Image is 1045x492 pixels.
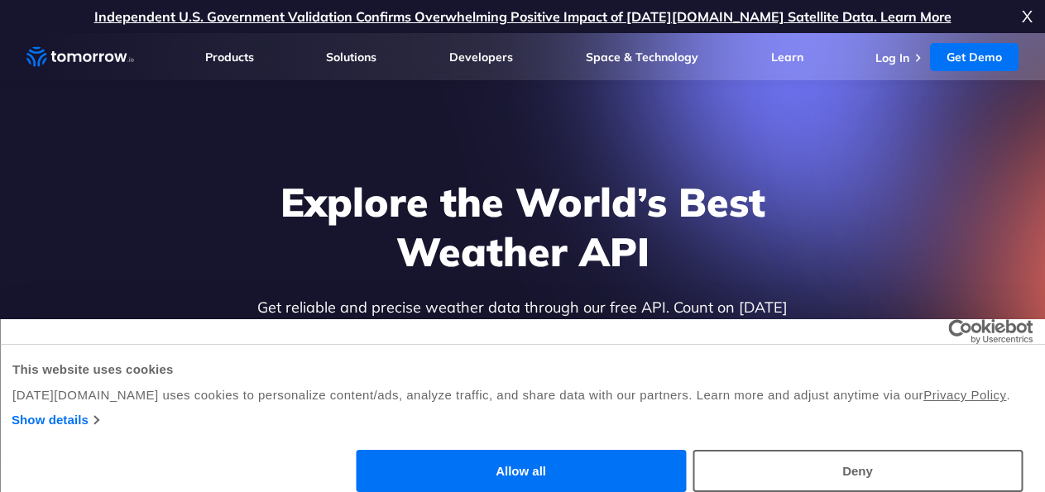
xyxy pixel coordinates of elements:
a: Get Demo [930,43,1019,71]
button: Deny [693,450,1023,492]
a: Learn [771,50,803,64]
div: [DATE][DOMAIN_NAME] uses cookies to personalize content/ads, analyze traffic, and share data with... [12,385,1033,405]
a: Independent U.S. Government Validation Confirms Overwhelming Positive Impact of [DATE][DOMAIN_NAM... [94,8,952,25]
p: Get reliable and precise weather data through our free API. Count on [DATE][DOMAIN_NAME] for quic... [204,296,842,389]
a: Show details [12,410,98,430]
h1: Explore the World’s Best Weather API [204,177,842,276]
a: Developers [449,50,513,64]
a: Space & Technology [586,50,698,64]
a: Usercentrics Cookiebot - opens in a new window [888,319,1033,344]
a: Home link [26,45,134,69]
a: Solutions [326,50,376,64]
a: Log In [875,50,909,65]
a: Products [205,50,254,64]
a: Privacy Policy [923,388,1006,402]
div: This website uses cookies [12,360,1033,380]
button: Allow all [356,450,686,492]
